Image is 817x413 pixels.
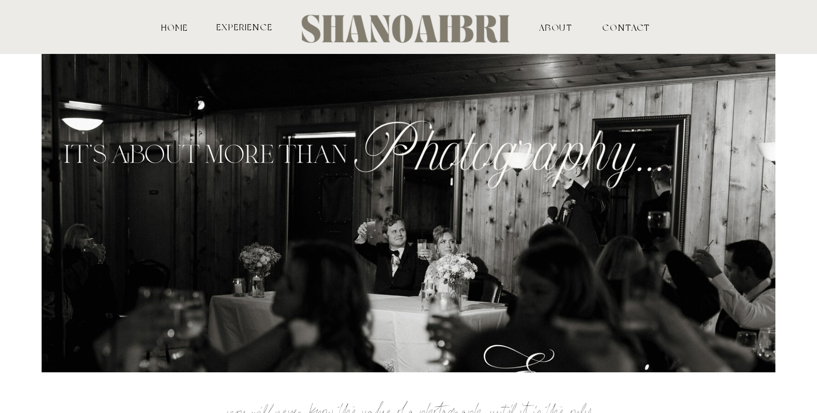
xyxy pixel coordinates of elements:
a: HOME [159,23,190,31]
a: ABOUT [509,23,602,31]
a: contact [602,23,634,31]
a: experience [215,22,274,31]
